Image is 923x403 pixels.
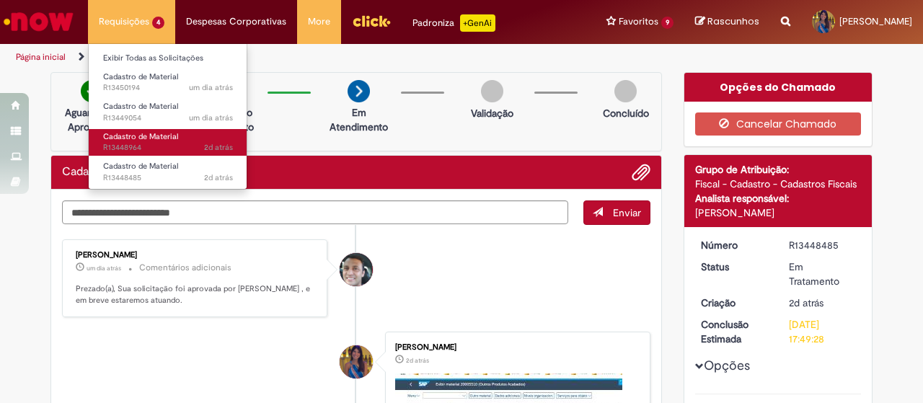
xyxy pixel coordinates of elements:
[707,14,759,28] span: Rascunhos
[89,159,247,185] a: Aberto R13448485 : Cadastro de Material
[152,17,164,29] span: 4
[16,51,66,63] a: Página inicial
[103,172,233,184] span: R13448485
[583,200,650,225] button: Enviar
[340,345,373,378] div: Beatriz Nunes Mariano
[412,14,495,32] div: Padroniza
[619,14,658,29] span: Favoritos
[789,296,823,309] span: 2d atrás
[789,317,856,346] div: [DATE] 17:49:28
[839,15,912,27] span: [PERSON_NAME]
[204,172,233,183] time: 26/08/2025 14:00:04
[103,101,178,112] span: Cadastro de Material
[695,112,862,136] button: Cancelar Chamado
[139,262,231,274] small: Comentários adicionais
[87,264,121,273] time: 26/08/2025 15:49:28
[189,82,233,93] time: 26/08/2025 18:23:56
[789,296,856,310] div: 26/08/2025 13:59:58
[789,260,856,288] div: Em Tratamento
[89,129,247,156] a: Aberto R13448964 : Cadastro de Material
[695,205,862,220] div: [PERSON_NAME]
[204,142,233,153] span: 2d atrás
[204,172,233,183] span: 2d atrás
[103,82,233,94] span: R13450194
[103,112,233,124] span: R13449054
[352,10,391,32] img: click_logo_yellow_360x200.png
[57,105,127,134] p: Aguardando Aprovação
[62,166,169,179] h2: Cadastro de Material Histórico de tíquete
[406,356,429,365] span: 2d atrás
[460,14,495,32] p: +GenAi
[103,142,233,154] span: R13448964
[62,200,568,224] textarea: Digite sua mensagem aqui...
[695,15,759,29] a: Rascunhos
[695,177,862,191] div: Fiscal - Cadastro - Cadastros Fiscais
[103,131,178,142] span: Cadastro de Material
[1,7,76,36] img: ServiceNow
[103,71,178,82] span: Cadastro de Material
[340,253,373,286] div: Vaner Gaspar Da Silva
[603,106,649,120] p: Concluído
[471,106,513,120] p: Validação
[186,14,286,29] span: Despesas Corporativas
[89,99,247,125] a: Aberto R13449054 : Cadastro de Material
[99,14,149,29] span: Requisições
[481,80,503,102] img: img-circle-grey.png
[87,264,121,273] span: um dia atrás
[614,80,637,102] img: img-circle-grey.png
[789,238,856,252] div: R13448485
[204,142,233,153] time: 26/08/2025 15:11:47
[789,296,823,309] time: 26/08/2025 13:59:58
[189,112,233,123] time: 26/08/2025 15:25:58
[684,73,873,102] div: Opções do Chamado
[690,317,779,346] dt: Conclusão Estimada
[395,343,635,352] div: [PERSON_NAME]
[613,206,641,219] span: Enviar
[324,105,394,134] p: Em Atendimento
[189,112,233,123] span: um dia atrás
[189,82,233,93] span: um dia atrás
[695,191,862,205] div: Analista responsável:
[661,17,674,29] span: 9
[308,14,330,29] span: More
[88,43,247,190] ul: Requisições
[89,50,247,66] a: Exibir Todas as Solicitações
[81,80,103,102] img: check-circle-green.png
[103,161,178,172] span: Cadastro de Material
[690,296,779,310] dt: Criação
[89,69,247,96] a: Aberto R13450194 : Cadastro de Material
[690,238,779,252] dt: Número
[76,283,316,306] p: Prezado(a), Sua solicitação foi aprovada por [PERSON_NAME] , e em breve estaremos atuando.
[11,44,604,71] ul: Trilhas de página
[690,260,779,274] dt: Status
[348,80,370,102] img: arrow-next.png
[76,251,316,260] div: [PERSON_NAME]
[695,162,862,177] div: Grupo de Atribuição:
[406,356,429,365] time: 26/08/2025 13:55:07
[632,163,650,182] button: Adicionar anexos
